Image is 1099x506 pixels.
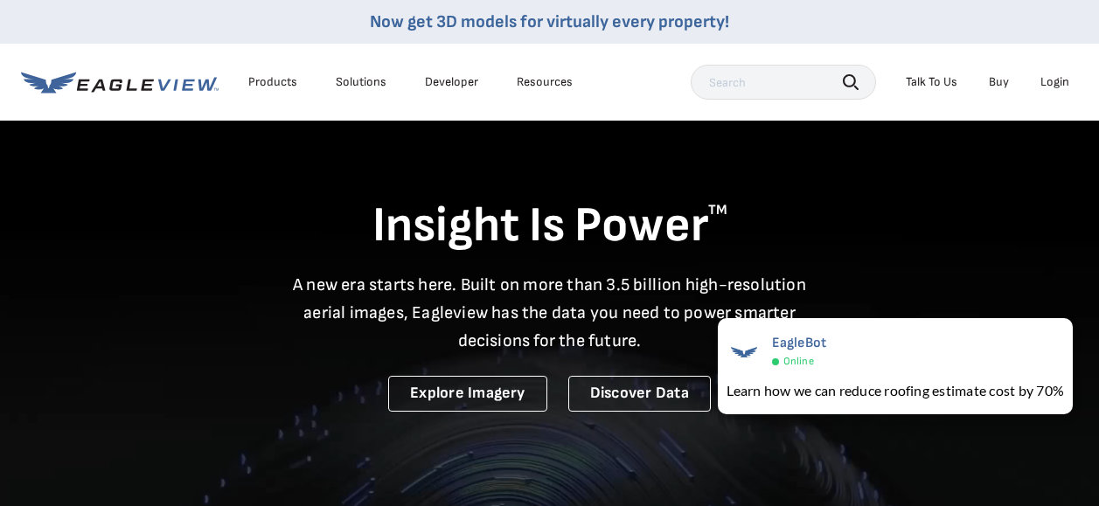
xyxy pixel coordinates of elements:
p: A new era starts here. Built on more than 3.5 billion high-resolution aerial images, Eagleview ha... [282,271,817,355]
div: Products [248,74,297,90]
img: EagleBot [727,335,762,370]
a: Discover Data [568,376,711,412]
a: Now get 3D models for virtually every property! [370,11,729,32]
div: Login [1040,74,1069,90]
input: Search [691,65,876,100]
a: Developer [425,74,478,90]
sup: TM [708,202,727,218]
h1: Insight Is Power [21,196,1078,257]
div: Learn how we can reduce roofing estimate cost by 70% [727,380,1064,401]
div: Talk To Us [906,74,957,90]
div: Resources [517,74,573,90]
div: Solutions [336,74,386,90]
span: EagleBot [772,335,827,351]
span: Online [783,355,814,368]
a: Buy [989,74,1009,90]
a: Explore Imagery [388,376,547,412]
